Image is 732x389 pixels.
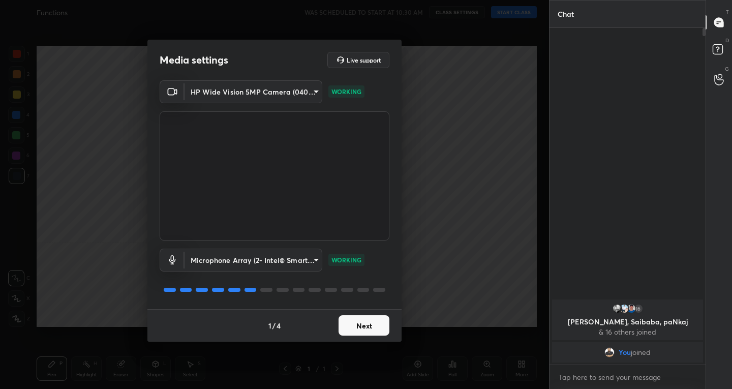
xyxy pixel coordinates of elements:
[726,8,729,16] p: T
[619,348,631,356] span: You
[626,304,636,314] img: 0b08368e487c47dc919d407095378488.jpg
[558,318,697,326] p: [PERSON_NAME], Saibaba, paNkaj
[725,37,729,44] p: D
[160,53,228,67] h2: Media settings
[550,297,706,365] div: grid
[619,304,629,314] img: 55e7e04c93ad40f4839e1eafdd3e7dbd.jpg
[558,328,697,336] p: & 16 others joined
[185,249,322,272] div: HP Wide Vision 5MP Camera (0408:5464)
[331,87,361,96] p: WORKING
[268,320,271,331] h4: 1
[550,1,582,27] p: Chat
[633,304,644,314] div: 16
[347,57,381,63] h5: Live support
[331,255,361,264] p: WORKING
[339,315,389,336] button: Next
[185,80,322,103] div: HP Wide Vision 5MP Camera (0408:5464)
[631,348,651,356] span: joined
[277,320,281,331] h4: 4
[604,347,615,357] img: eb572a6c184c4c0488efe4485259b19d.jpg
[725,65,729,73] p: G
[612,304,622,314] img: b04e346670074ac0831d2595b757635c.jpg
[272,320,276,331] h4: /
